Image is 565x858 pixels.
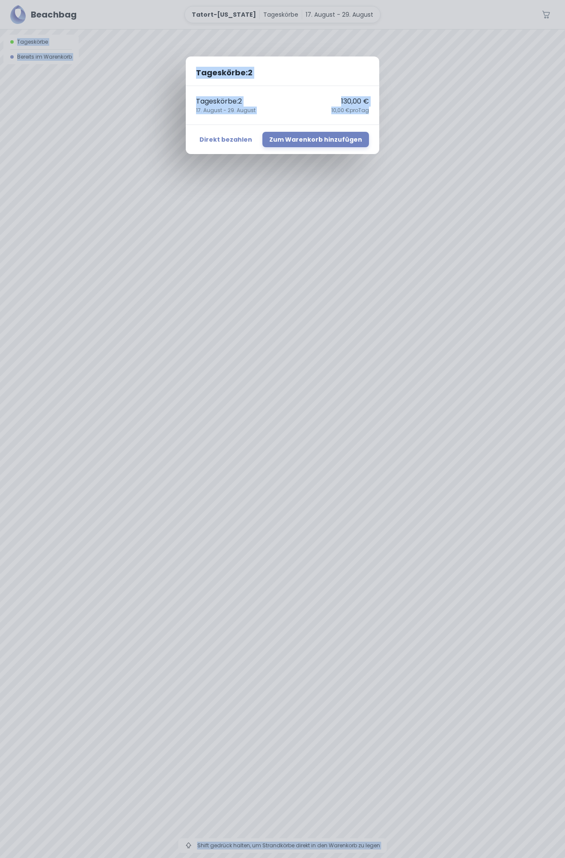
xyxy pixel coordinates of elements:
span: 17. August - 29. August [196,107,256,114]
p: Tageskörbe : 2 [196,96,242,107]
button: Zum Warenkorb hinzufügen [262,132,369,147]
p: 130,00 € [341,96,369,107]
span: 10,00 € pro Tag [331,107,369,114]
button: Direkt bezahlen [196,132,256,147]
h2: Tageskörbe : 2 [186,56,379,86]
